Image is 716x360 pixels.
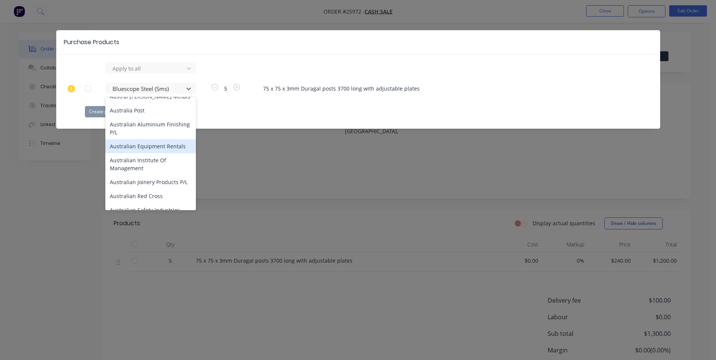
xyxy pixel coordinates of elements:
[105,203,196,217] div: Australian Safety Industries
[263,85,631,92] span: 75 x 75 x 3mm Duragal posts 3700 long with adjustable plates
[105,139,196,153] div: Australian Equipment Rentals
[105,189,196,203] div: Australian Red Cross
[105,175,196,189] div: Australian Joinery Products P/L
[105,153,196,175] div: Australian Institute Of Management
[220,85,232,92] span: 5
[105,117,196,139] div: Australian Aluminium Finishing P/L
[64,38,119,47] div: Purchase Products
[105,103,196,117] div: Australia Post
[85,106,134,117] button: Create purchase(s)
